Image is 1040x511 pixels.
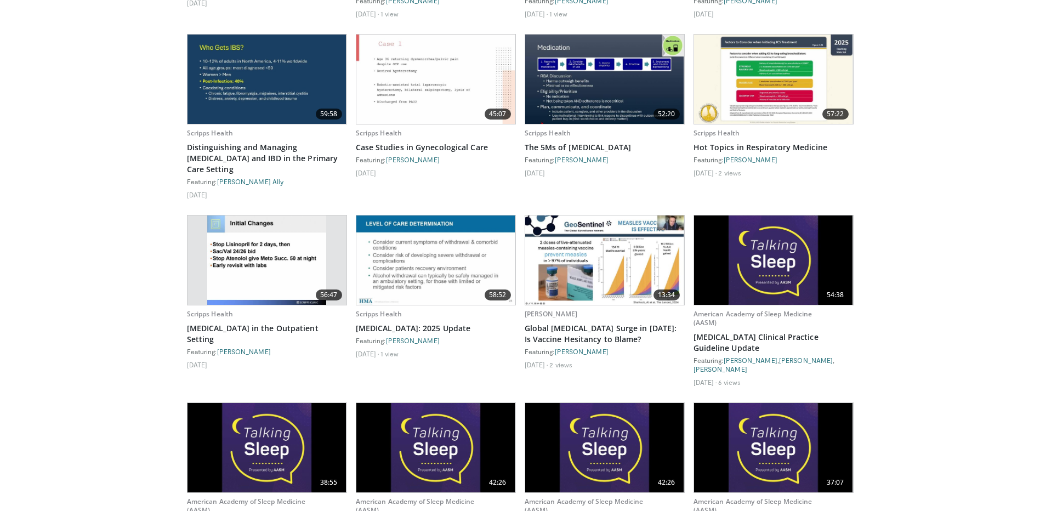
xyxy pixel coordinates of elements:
a: 54:38 [694,215,853,305]
a: American Academy of Sleep Medicine (AASM) [694,309,812,327]
img: c0922475-be4c-4c59-8c04-6a2b2b0b517c.620x360_q85_upscale.jpg [356,35,515,124]
span: 52:20 [653,109,680,120]
a: Scripps Health [525,128,571,138]
div: Featuring: [525,347,685,356]
a: 52:20 [525,35,684,124]
li: 1 view [380,349,399,358]
a: 58:52 [356,215,515,305]
li: [DATE] [525,360,548,369]
a: 45:07 [356,35,515,124]
li: [DATE] [694,378,717,387]
img: 07282c87-9f1a-4571-b40f-f13aef13c5e3.620x360_q85_upscale.jpg [694,35,853,124]
li: [DATE] [694,9,714,18]
a: Scripps Health [694,128,740,138]
a: [PERSON_NAME] [217,348,271,355]
div: Featuring: [356,336,516,345]
div: Featuring: [525,155,685,164]
span: 13:34 [653,289,680,300]
img: 6357d422-0a10-43c1-a5a4-60fbaac7e2d9.620x360_q85_upscale.jpg [525,403,684,492]
img: ec18f352-dac3-4f79-8e7e-aea2e5f56246.620x360_q85_upscale.jpg [694,215,853,305]
span: 54:38 [822,289,849,300]
a: [PERSON_NAME] [525,309,578,319]
a: 13:34 [525,215,684,305]
a: [PERSON_NAME] [724,156,777,163]
span: 56:47 [316,289,342,300]
div: Featuring: [356,155,516,164]
a: [PERSON_NAME] [724,356,777,364]
span: 58:52 [485,289,511,300]
a: 56:47 [187,215,346,305]
div: Featuring: , , [694,356,854,373]
li: [DATE] [356,9,379,18]
img: f1af8480-b9ba-4cca-9aa5-9b31ae1df11a.620x360_q85_upscale.jpg [694,403,853,492]
span: 42:26 [653,477,680,488]
a: 38:55 [187,403,346,492]
li: 2 views [549,360,572,369]
a: 42:26 [525,403,684,492]
li: 6 views [718,378,741,387]
a: [PERSON_NAME] [779,356,833,364]
a: Hot Topics in Respiratory Medicine [694,142,854,153]
li: [DATE] [187,190,208,199]
a: Scripps Health [187,309,234,319]
a: Scripps Health [356,128,402,138]
a: [MEDICAL_DATA] in the Outpatient Setting [187,323,347,345]
a: Case Studies in Gynecological Care [356,142,516,153]
a: [MEDICAL_DATA]: 2025 Update [356,323,516,334]
img: bc571ba0-c125-4508-92fa-9d3340259f5f.620x360_q85_upscale.jpg [187,403,346,492]
li: 1 view [380,9,399,18]
a: Global [MEDICAL_DATA] Surge in [DATE]: Is Vaccine Hesitancy to Blame? [525,323,685,345]
a: 57:22 [694,35,853,124]
li: [DATE] [356,349,379,358]
li: [DATE] [525,168,545,177]
a: [PERSON_NAME] [555,348,609,355]
a: Distinguishing and Managing [MEDICAL_DATA] and IBD in the Primary Care Setting [187,142,347,175]
span: 59:58 [316,109,342,120]
img: 701336ce-0724-4552-9020-56cd980d7a4a.620x360_q85_upscale.jpg [525,215,684,305]
a: Scripps Health [187,128,234,138]
a: The 5Ms of [MEDICAL_DATA] [525,142,685,153]
li: [DATE] [525,9,548,18]
span: 42:26 [485,477,511,488]
span: 38:55 [316,477,342,488]
a: Scripps Health [356,309,402,319]
a: [PERSON_NAME] [694,365,747,373]
li: [DATE] [187,360,208,369]
li: [DATE] [694,168,717,177]
span: 45:07 [485,109,511,120]
span: 57:22 [822,109,849,120]
a: 42:26 [356,403,515,492]
a: [PERSON_NAME] [386,156,440,163]
img: 835f29f2-a99a-47ec-95f9-261b3121de2b.620x360_q85_upscale.jpg [525,35,684,124]
a: [PERSON_NAME] [386,337,440,344]
a: [PERSON_NAME] [555,156,609,163]
img: 3fde38d3-acbe-4051-a048-212a9db13b46.620x360_q85_upscale.jpg [356,215,515,305]
img: c125594f-049e-4db7-b05c-c1658f6c98a2.620x360_q85_upscale.jpg [187,35,346,124]
li: 2 views [718,168,741,177]
a: [MEDICAL_DATA] Clinical Practice Guideline Update [694,332,854,354]
a: 37:07 [694,403,853,492]
img: 29dfceba-5b32-4eff-ad52-513f6305d21f.620x360_q85_upscale.jpg [356,403,515,492]
a: 59:58 [187,35,346,124]
img: ff1945f9-459e-4cbf-bb2a-06ef7892c092.620x360_q85_upscale.jpg [207,215,327,305]
span: 37:07 [822,477,849,488]
div: Featuring: [694,155,854,164]
a: [PERSON_NAME] Ally [217,178,284,185]
li: [DATE] [356,168,377,177]
div: Featuring: [187,347,347,356]
li: 1 view [549,9,567,18]
div: Featuring: [187,177,347,186]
